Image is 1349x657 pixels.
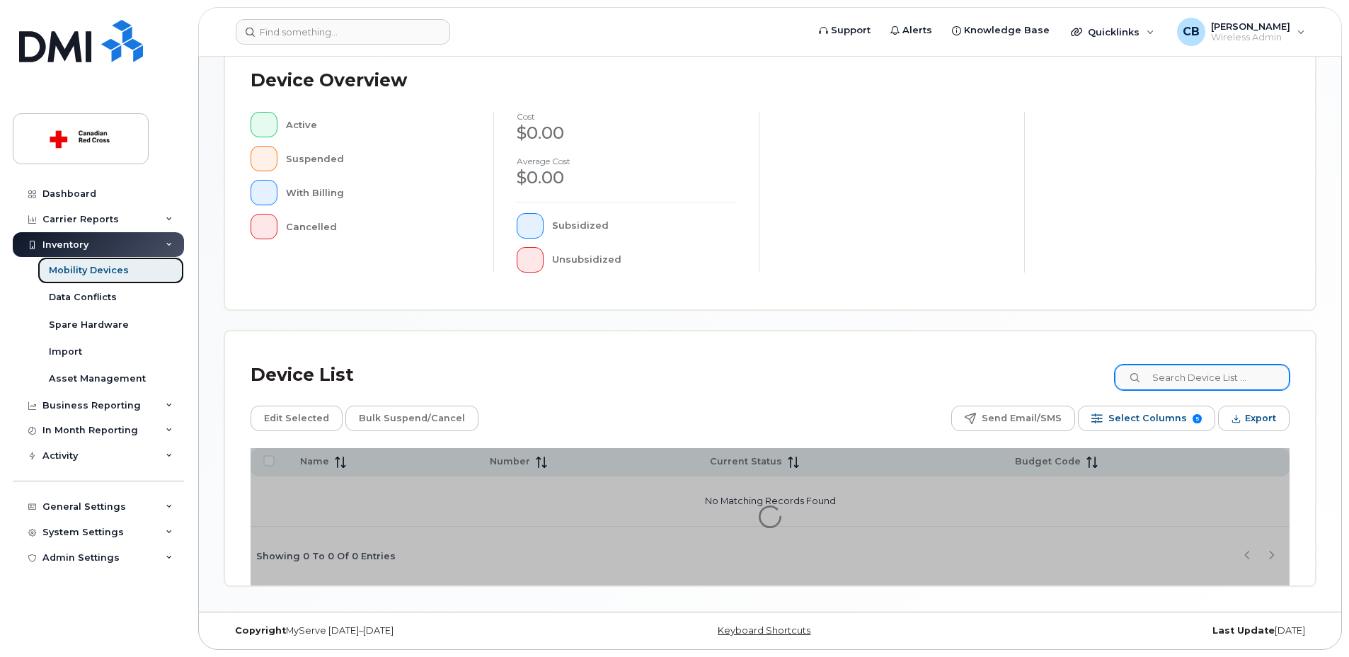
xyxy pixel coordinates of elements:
[1211,32,1290,43] span: Wireless Admin
[1218,406,1290,431] button: Export
[517,121,736,145] div: $0.00
[1108,408,1187,429] span: Select Columns
[902,23,932,38] span: Alerts
[1212,625,1275,636] strong: Last Update
[831,23,871,38] span: Support
[880,16,942,45] a: Alerts
[951,406,1075,431] button: Send Email/SMS
[517,112,736,121] h4: cost
[1088,26,1140,38] span: Quicklinks
[236,19,450,45] input: Find something...
[517,156,736,166] h4: Average cost
[286,112,471,137] div: Active
[1061,18,1164,46] div: Quicklinks
[1167,18,1315,46] div: Corinne Burke
[1183,23,1200,40] span: CB
[964,23,1050,38] span: Knowledge Base
[345,406,478,431] button: Bulk Suspend/Cancel
[952,625,1316,636] div: [DATE]
[359,408,465,429] span: Bulk Suspend/Cancel
[224,625,588,636] div: MyServe [DATE]–[DATE]
[286,214,471,239] div: Cancelled
[286,146,471,171] div: Suspended
[942,16,1060,45] a: Knowledge Base
[718,625,810,636] a: Keyboard Shortcuts
[251,357,354,394] div: Device List
[552,247,737,273] div: Unsubsidized
[982,408,1062,429] span: Send Email/SMS
[235,625,286,636] strong: Copyright
[251,406,343,431] button: Edit Selected
[1211,21,1290,32] span: [PERSON_NAME]
[552,213,737,239] div: Subsidized
[1245,408,1276,429] span: Export
[1078,406,1215,431] button: Select Columns 5
[809,16,880,45] a: Support
[264,408,329,429] span: Edit Selected
[1115,365,1290,390] input: Search Device List ...
[1193,414,1202,423] span: 5
[251,62,407,99] div: Device Overview
[286,180,471,205] div: With Billing
[517,166,736,190] div: $0.00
